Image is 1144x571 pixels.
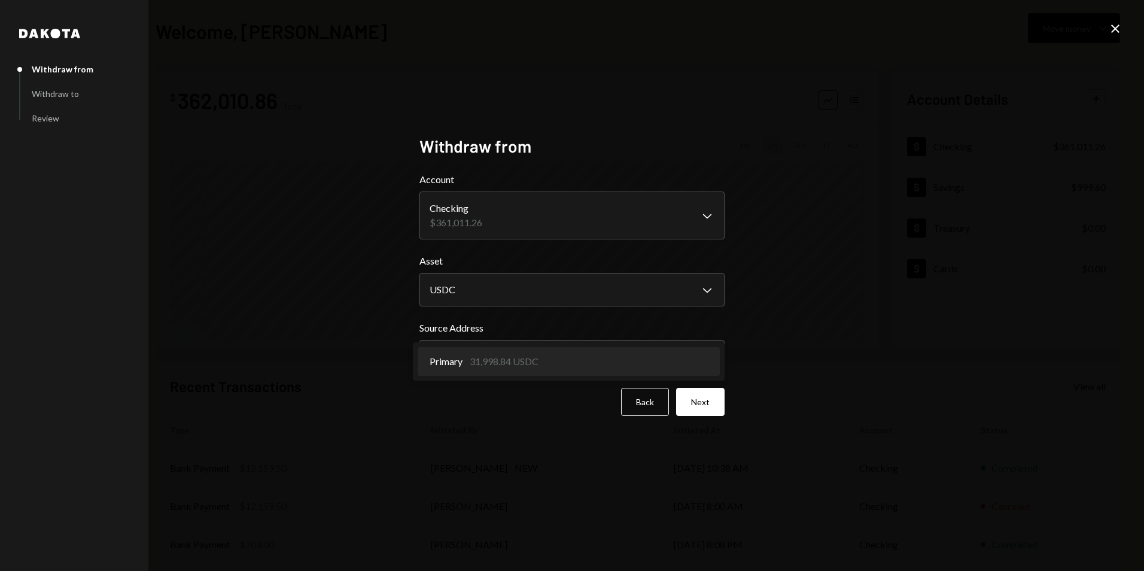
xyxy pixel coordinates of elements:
button: Asset [419,273,725,306]
span: Primary [430,354,463,369]
div: Withdraw to [32,89,79,99]
div: 31,998.84 USDC [470,354,538,369]
button: Source Address [419,340,725,373]
h2: Withdraw from [419,135,725,158]
label: Source Address [419,321,725,335]
label: Account [419,172,725,187]
button: Account [419,192,725,239]
div: Review [32,113,59,123]
label: Asset [419,254,725,268]
button: Next [676,388,725,416]
button: Back [621,388,669,416]
div: Withdraw from [32,64,93,74]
